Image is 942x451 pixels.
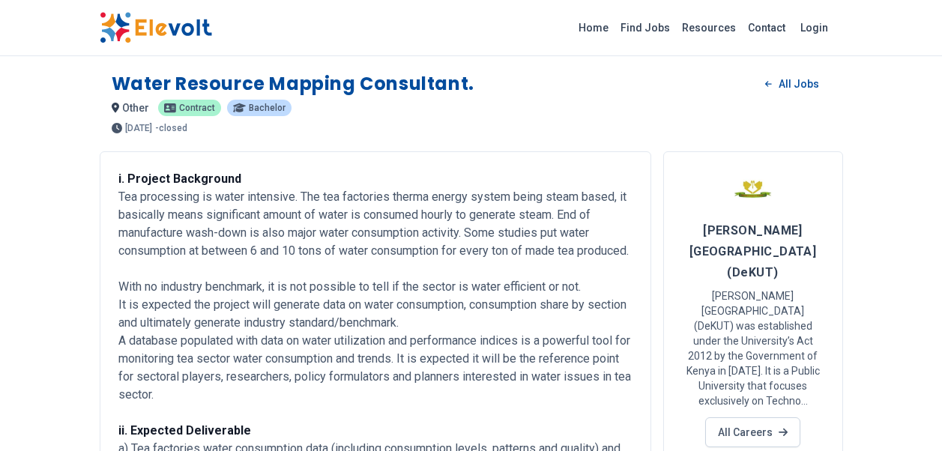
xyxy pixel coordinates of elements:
span: contract [179,103,215,112]
a: Find Jobs [615,16,676,40]
p: [PERSON_NAME][GEOGRAPHIC_DATA] (DeKUT) was established under the University’s Act 2012 by the Gov... [682,288,824,408]
p: - closed [155,124,187,133]
a: Contact [742,16,791,40]
span: other [122,102,149,114]
a: Home [573,16,615,40]
h1: Water Resource Mapping Consultant. [112,72,474,96]
strong: i. Project Background [118,172,241,186]
a: All Jobs [753,73,830,95]
span: bachelor [249,103,286,112]
strong: ii. Expected Deliverable [118,423,251,438]
span: [DATE] [125,124,152,133]
span: [PERSON_NAME][GEOGRAPHIC_DATA] (DeKUT) [689,223,817,279]
a: Resources [676,16,742,40]
img: Elevolt [100,12,212,43]
img: DEDAN KIMATHI UNIVERSITY OF TECHNOLOGY (DeKUT) [734,170,772,208]
a: Login [791,13,837,43]
a: All Careers [705,417,800,447]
